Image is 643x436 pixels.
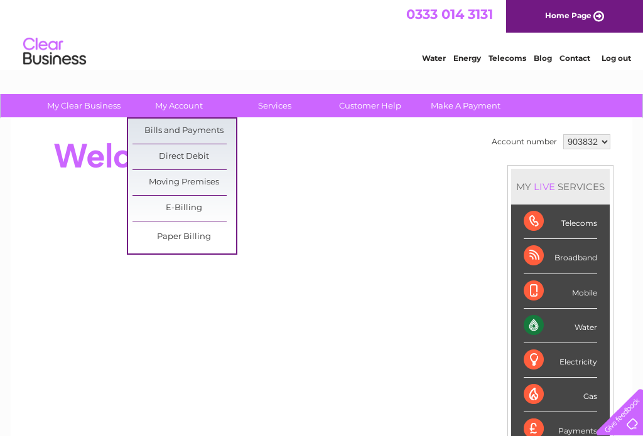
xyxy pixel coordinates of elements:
a: E-Billing [132,196,236,221]
a: Water [422,53,446,63]
div: Mobile [524,274,597,309]
a: Paper Billing [132,225,236,250]
div: Gas [524,378,597,412]
a: Make A Payment [414,94,517,117]
a: My Clear Business [32,94,136,117]
div: Telecoms [524,205,597,239]
div: Electricity [524,343,597,378]
a: Services [223,94,327,117]
div: LIVE [531,181,558,193]
a: My Account [127,94,231,117]
a: Telecoms [489,53,526,63]
div: Broadband [524,239,597,274]
a: Customer Help [318,94,422,117]
a: Bills and Payments [132,119,236,144]
a: 0333 014 3131 [406,6,493,22]
a: Moving Premises [132,170,236,195]
div: Clear Business is a trading name of Verastar Limited (registered in [GEOGRAPHIC_DATA] No. 3667643... [26,7,619,61]
a: Contact [559,53,590,63]
div: MY SERVICES [511,169,610,205]
img: logo.png [23,33,87,71]
a: Direct Debit [132,144,236,169]
a: Blog [534,53,552,63]
a: Log out [602,53,631,63]
div: Water [524,309,597,343]
a: Energy [453,53,481,63]
td: Account number [489,131,560,152]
